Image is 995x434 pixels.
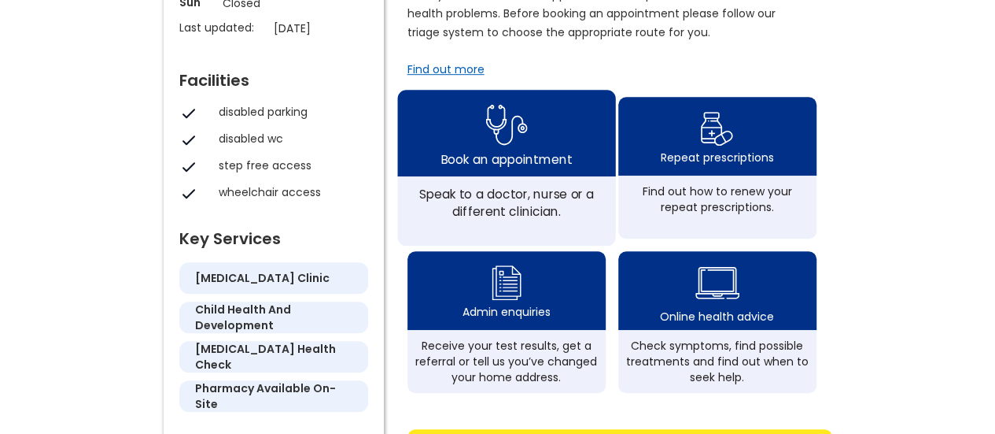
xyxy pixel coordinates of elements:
[195,341,352,373] h5: [MEDICAL_DATA] health check
[195,380,352,412] h5: pharmacy available on-site
[219,104,360,120] div: disabled parking
[195,270,330,286] h5: [MEDICAL_DATA] clinic
[219,158,360,173] div: step free access
[407,61,485,77] a: Find out more
[626,184,809,215] div: Find out how to renew your repeat prescriptions.
[660,309,774,325] div: Online health advice
[195,302,352,333] h5: child health and development
[700,108,734,150] img: repeat prescription icon
[440,150,572,167] div: Book an appointment
[274,20,376,37] p: [DATE]
[397,90,615,246] a: book appointment icon Book an appointmentSpeak to a doctor, nurse or a different clinician.
[618,97,816,239] a: repeat prescription iconRepeat prescriptionsFind out how to renew your repeat prescriptions.
[179,65,368,88] div: Facilities
[618,251,816,393] a: health advice iconOnline health adviceCheck symptoms, find possible treatments and find out when ...
[179,20,266,35] p: Last updated:
[406,185,606,220] div: Speak to a doctor, nurse or a different clinician.
[407,251,606,393] a: admin enquiry iconAdmin enquiriesReceive your test results, get a referral or tell us you’ve chan...
[179,223,368,247] div: Key Services
[219,184,360,200] div: wheelchair access
[626,338,809,385] div: Check symptoms, find possible treatments and find out when to seek help.
[489,262,524,304] img: admin enquiry icon
[695,257,739,309] img: health advice icon
[415,338,598,385] div: Receive your test results, get a referral or tell us you’ve changed your home address.
[661,150,774,165] div: Repeat prescriptions
[462,304,551,320] div: Admin enquiries
[485,99,527,150] img: book appointment icon
[219,131,360,147] div: disabled wc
